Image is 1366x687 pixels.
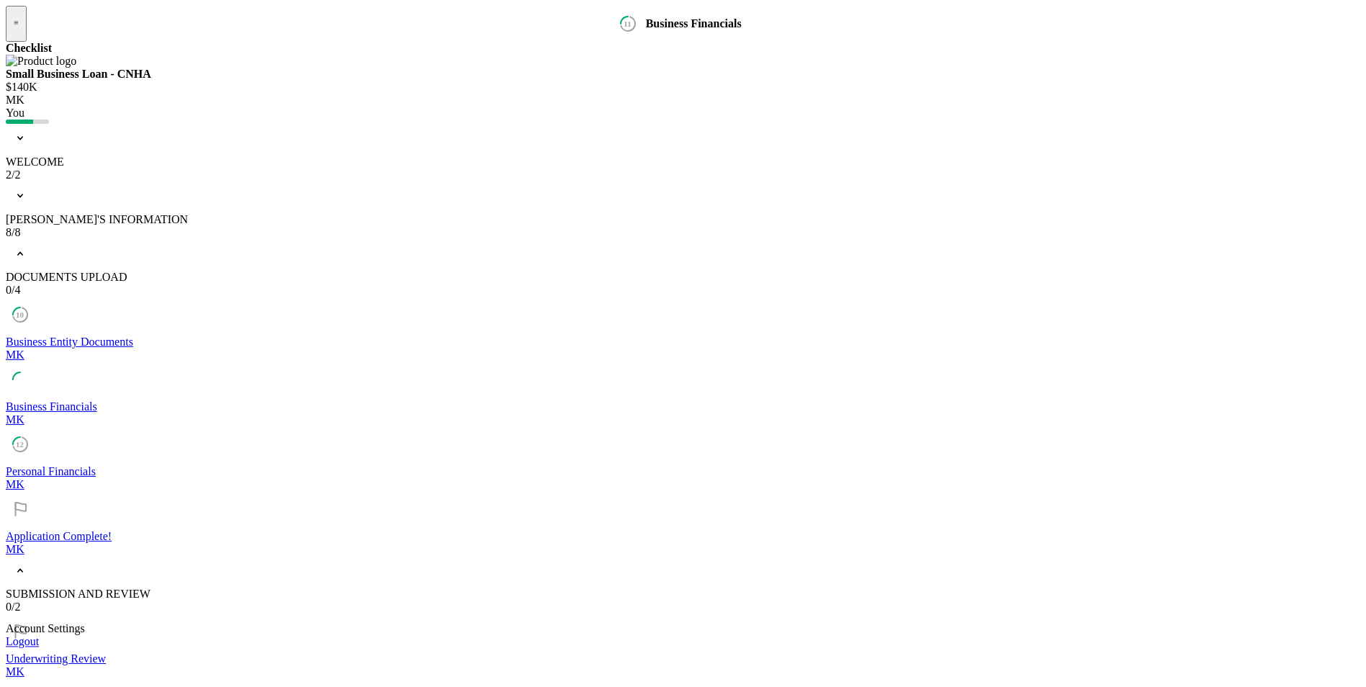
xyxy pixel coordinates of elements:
[6,349,1360,362] div: MK
[6,213,1360,226] div: [PERSON_NAME]'S INFORMATION
[16,375,23,384] tspan: 11
[6,387,1360,426] a: 11Business FinancialsMK
[6,665,1360,678] div: MK
[6,284,1360,297] div: 0/4
[6,323,1360,362] a: 10Business Entity DocumentsMK
[6,517,1360,556] a: Application Complete!MK
[646,17,742,30] b: Business Financials
[6,652,1360,665] div: Underwriting Review
[6,55,76,68] img: Product logo
[624,19,631,28] tspan: 11
[6,336,1360,349] div: Business Entity Documents
[6,588,1360,601] div: SUBMISSION AND REVIEW
[6,530,1360,543] div: Application Complete!
[6,81,1360,94] div: $140K
[6,413,1360,426] div: MK
[6,478,1360,491] div: MK
[6,635,39,647] a: Logout
[6,543,1360,556] div: MK
[6,169,1360,181] div: 2/2
[6,94,1360,107] div: MK
[6,400,1360,413] div: Business Financials
[6,452,1360,491] a: 12Personal FinancialsMK
[6,622,85,635] div: Account Settings
[6,42,52,54] b: Checklist
[6,601,1360,614] div: 0/2
[6,226,1360,239] div: 8/8
[6,465,1360,478] div: Personal Financials
[6,107,1360,120] div: You
[16,310,24,319] tspan: 10
[6,68,151,80] b: Small Business Loan - CNHA
[6,639,1360,678] a: Underwriting ReviewMK
[16,440,24,449] tspan: 12
[6,271,1360,284] div: DOCUMENTS UPLOAD
[6,156,1360,169] div: WELCOME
